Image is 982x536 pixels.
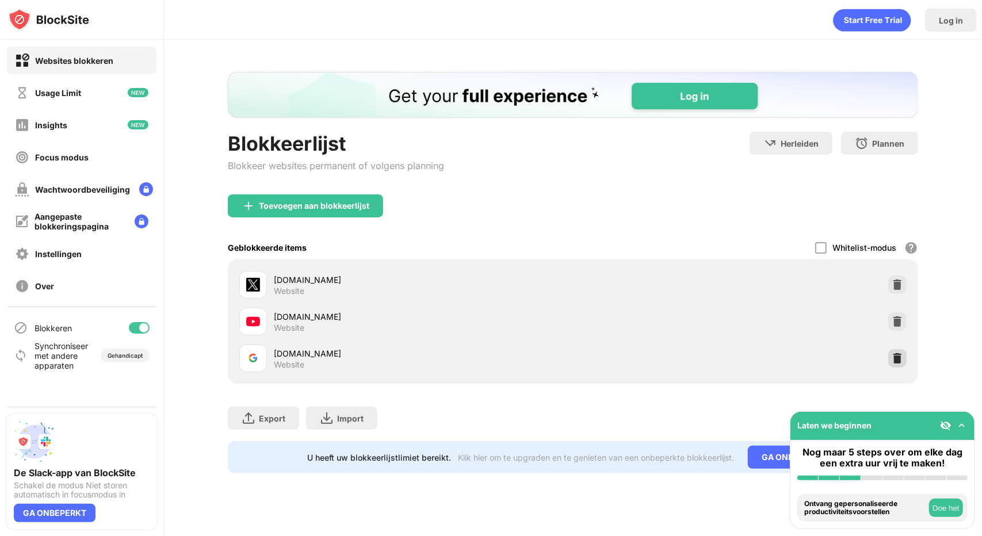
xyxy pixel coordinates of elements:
[872,139,904,148] div: Plannen
[274,311,573,323] div: [DOMAIN_NAME]
[108,352,143,359] div: Gehandicapt
[246,315,260,328] img: favicons
[15,215,29,228] img: customize-block-page-off.svg
[35,152,89,162] div: Focus modus
[139,182,153,196] img: lock-menu.svg
[458,453,734,462] div: Klik hier om te upgraden en te genieten van een onbeperkte blokkeerlijst.
[14,504,95,522] div: GA ONBEPERKT
[35,212,125,231] div: Aangepaste blokkeringspagina
[135,215,148,228] img: lock-menu.svg
[15,86,29,100] img: time-usage-off.svg
[274,347,573,359] div: [DOMAIN_NAME]
[274,286,304,296] div: Website
[748,446,839,469] div: GA ONBEPERKT
[15,279,29,293] img: about-off.svg
[14,349,28,362] img: sync-icon.svg
[804,500,926,516] div: Ontvang gepersonaliseerde productiviteitsvoorstellen
[246,351,260,365] img: favicons
[307,453,451,462] div: U heeft uw blokkeerlijstlimiet bereikt.
[274,323,304,333] div: Website
[15,150,29,164] img: focus-off.svg
[833,9,911,32] div: animation
[939,16,963,25] div: Log in
[14,467,150,478] div: De Slack-app van BlockSite
[228,72,918,118] iframe: Banner
[832,243,896,252] div: Whitelist-modus
[781,139,819,148] div: Herleiden
[274,274,573,286] div: [DOMAIN_NAME]
[35,341,94,370] div: Synchroniseer met andere apparaten
[8,8,89,31] img: logo-blocksite.svg
[35,281,54,291] div: Over
[228,160,444,171] div: Blokkeer websites permanent of volgens planning
[797,447,968,469] div: Nog maar 5 steps over om elke dag een extra uur vrij te maken!
[228,243,307,252] div: Geblokkeerde items
[35,120,67,130] div: Insights
[35,323,72,333] div: Blokkeren
[797,420,872,430] div: Laten we beginnen
[274,359,304,370] div: Website
[15,182,29,197] img: password-protection-off.svg
[246,278,260,292] img: favicons
[956,420,968,431] img: omni-setup-toggle.svg
[35,249,82,259] div: Instellingen
[15,247,29,261] img: settings-off.svg
[259,201,369,210] div: Toevoegen aan blokkeerlijst
[940,420,952,431] img: eye-not-visible.svg
[259,414,285,423] div: Export
[337,414,364,423] div: Import
[35,88,81,98] div: Usage Limit
[35,56,113,66] div: Websites blokkeren
[14,481,150,499] div: Schakel de modus Niet storen automatisch in focusmodus in
[128,88,148,97] img: new-icon.svg
[35,185,130,194] div: Wachtwoordbeveiliging
[14,321,28,335] img: blocking-icon.svg
[128,120,148,129] img: new-icon.svg
[14,421,55,462] img: push-slack.svg
[929,499,963,517] button: Doe het
[15,118,29,132] img: insights-off.svg
[15,53,29,68] img: block-on.svg
[228,132,444,155] div: Blokkeerlijst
